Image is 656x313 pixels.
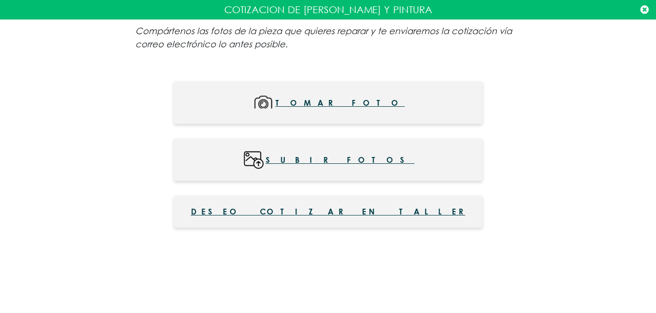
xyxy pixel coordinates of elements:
button: Deseo cotizar en taller [174,196,483,228]
img: wWc3mI9nliSrAAAAABJRU5ErkJggg== [242,149,266,171]
span: Tomar foto [275,92,405,114]
span: Subir fotos [266,149,415,171]
img: mMoqUg+Y6aUS6LnDlxD7Bo0MZxWs6HFM5cnHM4Qtg4Rn [252,92,275,114]
button: Subir fotos [174,138,483,181]
p: COTIZACION DE [PERSON_NAME] Y PINTURA [7,2,649,17]
button: Tomar foto [174,81,483,124]
p: Compártenos las fotos de la pieza que quieres reparar y te enviaremos la cotización vía correo el... [135,24,521,51]
span: Deseo cotizar en taller [191,206,466,217]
